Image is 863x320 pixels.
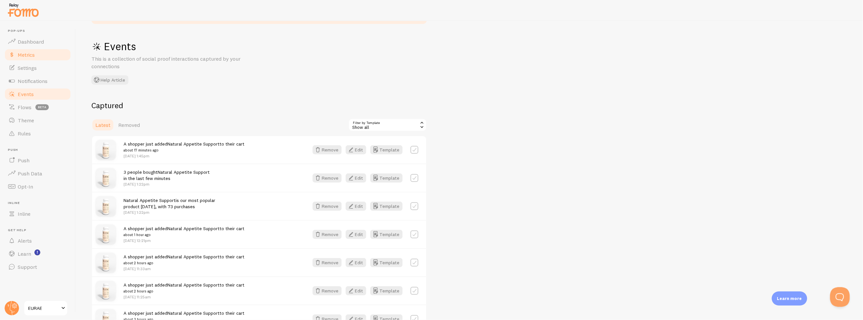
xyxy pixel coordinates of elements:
[346,202,366,211] button: Edit
[346,258,370,267] a: Edit
[18,104,31,110] span: Flows
[114,118,144,131] a: Removed
[118,122,140,128] span: Removed
[124,226,244,238] span: A shopper just added to their cart
[91,75,128,85] button: Help Article
[95,122,110,128] span: Latest
[346,145,370,154] a: Edit
[18,183,33,190] span: Opt-In
[4,127,71,140] a: Rules
[4,247,71,260] a: Learn
[313,258,342,267] button: Remove
[313,173,342,183] button: Remove
[124,153,244,159] p: [DATE] 1:45pm
[830,287,850,307] iframe: Help Scout Beacon - Open
[346,258,366,267] button: Edit
[346,173,366,183] button: Edit
[346,145,366,154] button: Edit
[18,117,34,124] span: Theme
[4,180,71,193] a: Opt-In
[18,38,44,45] span: Dashboard
[167,141,220,147] a: Natural Appetite Support
[313,286,342,295] button: Remove
[124,260,244,266] small: about 2 hours ago
[370,202,403,211] button: Template
[8,201,71,205] span: Inline
[4,154,71,167] a: Push
[124,147,244,153] small: about 17 minutes ago
[8,228,71,232] span: Get Help
[4,35,71,48] a: Dashboard
[4,260,71,273] a: Support
[167,310,220,316] a: Natural Appetite Support
[370,258,403,267] button: Template
[18,130,31,137] span: Rules
[346,202,370,211] a: Edit
[124,294,244,300] p: [DATE] 11:25am
[91,100,427,110] h2: Captured
[18,91,34,97] span: Events
[346,286,366,295] button: Edit
[18,170,42,177] span: Push Data
[35,104,49,110] span: beta
[167,226,220,231] a: Natural Appetite Support
[124,141,244,153] span: A shopper just added to their cart
[124,210,215,215] p: [DATE] 1:22pm
[96,168,116,188] img: Front_1_small.png
[124,197,176,203] a: Natural Appetite Support
[313,202,342,211] button: Remove
[124,181,210,187] p: [DATE] 1:22pm
[313,145,342,154] button: Remove
[18,78,48,84] span: Notifications
[124,238,244,243] p: [DATE] 12:21pm
[4,167,71,180] a: Push Data
[124,282,244,294] span: A shopper just added to their cart
[124,288,244,294] small: about 2 hours ago
[8,29,71,33] span: Pop-ups
[167,254,220,260] a: Natural Appetite Support
[4,74,71,88] a: Notifications
[370,286,403,295] button: Template
[18,237,32,244] span: Alerts
[96,140,116,160] img: Front_1.png
[346,286,370,295] a: Edit
[346,230,366,239] button: Edit
[18,210,30,217] span: Inline
[91,55,249,70] p: This is a collection of social proof interactions captured by your connections
[370,145,403,154] button: Template
[96,281,116,301] img: Front_1.png
[96,225,116,244] img: Front_1.png
[28,304,59,312] span: EURAE
[124,169,210,181] span: 3 people bought in the last few minutes
[4,48,71,61] a: Metrics
[7,2,40,18] img: fomo-relay-logo-orange.svg
[18,157,29,164] span: Push
[4,88,71,101] a: Events
[370,173,403,183] button: Template
[124,232,244,238] small: about 1 hour ago
[313,230,342,239] button: Remove
[96,253,116,272] img: Front_1.png
[18,250,31,257] span: Learn
[4,114,71,127] a: Theme
[18,65,37,71] span: Settings
[124,254,244,266] span: A shopper just added to their cart
[348,118,427,131] div: Show all
[777,295,802,302] p: Learn more
[24,300,68,316] a: EURAE
[124,266,244,271] p: [DATE] 11:33am
[4,234,71,247] a: Alerts
[4,101,71,114] a: Flows beta
[346,173,370,183] a: Edit
[158,169,210,175] a: Natural Appetite Support
[4,207,71,220] a: Inline
[91,40,288,53] h1: Events
[96,196,116,216] img: Front_1_small.png
[91,118,114,131] a: Latest
[370,230,403,239] button: Template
